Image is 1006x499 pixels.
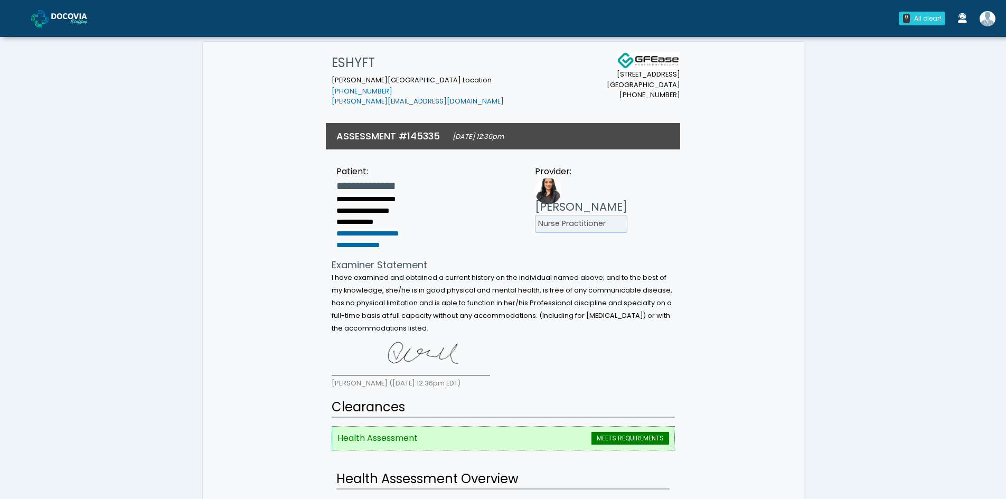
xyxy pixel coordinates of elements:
small: [PERSON_NAME] ([DATE] 12:36pm EDT) [332,379,460,388]
h4: Examiner Statement [332,259,675,271]
div: All clear! [914,14,941,23]
li: Nurse Practitioner [535,215,627,233]
a: [PHONE_NUMBER] [332,87,392,96]
img: Docovia [31,10,49,27]
a: [PERSON_NAME][EMAIL_ADDRESS][DOMAIN_NAME] [332,97,504,106]
h2: Clearances [332,398,675,418]
h3: [PERSON_NAME] [535,199,627,215]
img: Docovia [51,13,104,24]
a: 0 All clear! [892,7,952,30]
small: [STREET_ADDRESS] [GEOGRAPHIC_DATA] [PHONE_NUMBER] [607,69,680,100]
span: MEETS REQUIREMENTS [591,432,669,445]
small: [PERSON_NAME][GEOGRAPHIC_DATA] Location [332,76,504,106]
img: Docovia Staffing Logo [617,52,680,69]
img: Provider image [535,178,561,204]
div: Provider: [535,165,627,178]
img: Shakerra Crippen [980,11,995,26]
h3: ASSESSMENT #145335 [336,129,440,143]
li: Health Assessment [332,426,675,450]
small: I have examined and obtained a current history on the individual named above; and to the best of ... [332,273,672,333]
h1: ESHYFT [332,52,504,73]
div: Patient: [336,165,399,178]
img: VggmwwAAAAZJREFUAwBx+VAccU7l0wAAAABJRU5ErkJggg== [332,338,490,375]
a: Docovia [31,1,104,35]
div: 0 [903,14,910,23]
small: [DATE] 12:36pm [453,132,504,141]
h2: Health Assessment Overview [336,469,670,489]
